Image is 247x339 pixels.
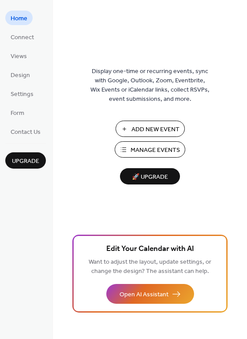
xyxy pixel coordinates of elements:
[5,152,46,169] button: Upgrade
[12,157,39,166] span: Upgrade
[89,256,211,277] span: Want to adjust the layout, update settings, or change the design? The assistant can help.
[5,105,30,120] a: Form
[5,124,46,139] a: Contact Us
[116,121,185,137] button: Add New Event
[11,109,24,118] span: Form
[131,125,180,134] span: Add New Event
[125,171,175,183] span: 🚀 Upgrade
[11,52,27,61] span: Views
[5,29,39,44] a: Connect
[11,90,34,99] span: Settings
[106,284,194,304] button: Open AI Assistant
[11,33,34,42] span: Connect
[5,86,39,101] a: Settings
[120,290,168,299] span: Open AI Assistant
[5,67,35,82] a: Design
[131,146,180,155] span: Manage Events
[11,128,41,137] span: Contact Us
[106,243,194,255] span: Edit Your Calendar with AI
[5,48,32,63] a: Views
[11,14,27,23] span: Home
[115,141,185,158] button: Manage Events
[90,67,210,104] span: Display one-time or recurring events, sync with Google, Outlook, Zoom, Eventbrite, Wix Events or ...
[5,11,33,25] a: Home
[120,168,180,184] button: 🚀 Upgrade
[11,71,30,80] span: Design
